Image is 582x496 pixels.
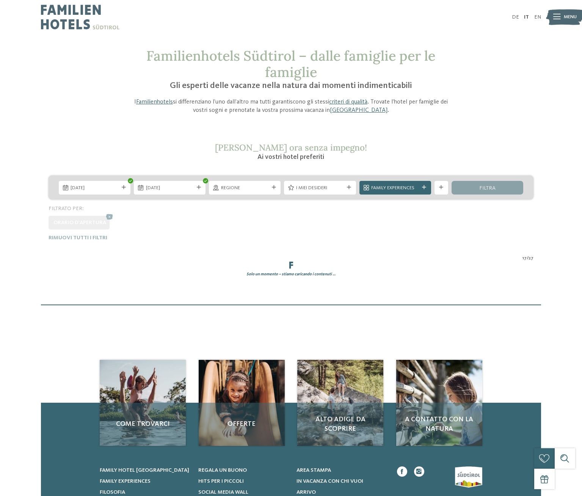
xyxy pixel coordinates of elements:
[198,479,244,484] span: Hits per i piccoli
[296,488,386,496] a: Arrivo
[524,14,529,20] a: IT
[100,360,186,446] a: Cercate un hotel per famiglie? Qui troverete solo i migliori! Come trovarci
[296,477,386,485] a: In vacanza con chi vuoi
[198,488,288,496] a: Social Media Wall
[198,490,248,495] span: Social Media Wall
[198,468,247,473] span: Regala un buono
[257,154,324,160] span: Ai vostri hotel preferiti
[215,142,367,153] span: [PERSON_NAME] ora senza impegno!
[198,477,288,485] a: Hits per i piccoli
[396,360,482,446] a: Cercate un hotel per famiglie? Qui troverete solo i migliori! A contatto con la natura
[522,255,527,262] span: 17
[296,479,363,484] span: In vacanza con chi vuoi
[170,82,412,90] span: Gli esperti delle vacanze nella natura dai momenti indimenticabili
[136,99,173,105] a: Familienhotels
[296,468,331,473] span: Area stampa
[371,185,419,191] span: Family Experiences
[297,360,383,446] a: Cercate un hotel per famiglie? Qui troverete solo i migliori! Alto Adige da scoprire
[512,14,519,20] a: DE
[129,98,453,115] p: I si differenziano l’uno dall’altro ma tutti garantiscono gli stessi . Trovate l’hotel per famigl...
[100,479,151,484] span: Family experiences
[107,419,179,429] span: Come trovarci
[529,255,533,262] span: 27
[297,360,383,446] img: Cercate un hotel per famiglie? Qui troverete solo i migliori!
[100,488,190,496] a: Filosofia
[534,14,541,20] a: EN
[146,47,435,81] span: Familienhotels Südtirol – dalle famiglie per le famiglie
[199,360,285,446] a: Cercate un hotel per famiglie? Qui troverete solo i migliori! Offerte
[198,466,288,474] a: Regala un buono
[330,107,387,113] a: [GEOGRAPHIC_DATA]
[221,185,269,191] span: Regione
[100,490,125,495] span: Filosofia
[100,468,189,473] span: Family hotel [GEOGRAPHIC_DATA]
[146,185,194,191] span: [DATE]
[100,477,190,485] a: Family experiences
[296,490,316,495] span: Arrivo
[296,466,386,474] a: Area stampa
[206,419,278,429] span: Offerte
[100,466,190,474] a: Family hotel [GEOGRAPHIC_DATA]
[43,272,538,277] div: Solo un momento – stiamo caricando i contenuti …
[527,255,529,262] span: /
[100,360,186,446] img: Cercate un hotel per famiglie? Qui troverete solo i migliori!
[304,415,376,434] span: Alto Adige da scoprire
[564,14,577,20] span: Menu
[396,360,482,446] img: Cercate un hotel per famiglie? Qui troverete solo i migliori!
[199,360,285,446] img: Cercate un hotel per famiglie? Qui troverete solo i migliori!
[329,99,367,105] a: criteri di qualità
[403,415,475,434] span: A contatto con la natura
[71,185,118,191] span: [DATE]
[296,185,344,191] span: I miei desideri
